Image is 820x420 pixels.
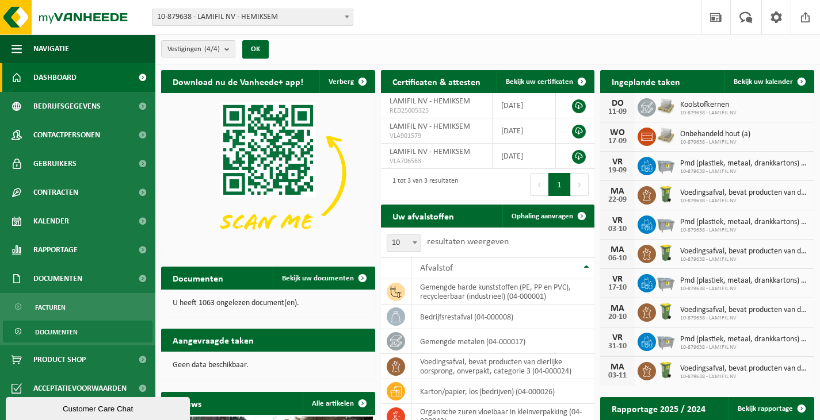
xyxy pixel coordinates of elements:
[35,321,78,343] span: Documenten
[606,342,629,350] div: 31-10
[724,70,813,93] a: Bekijk uw kalender
[606,225,629,233] div: 03-10
[606,196,629,204] div: 22-09
[680,139,750,146] span: 10-879638 - LAMIFIL NV
[680,335,808,344] span: Pmd (plastiek, metaal, drankkartons) (bedrijven)
[680,286,808,292] span: 10-879638 - LAMIFIL NV
[680,364,808,373] span: Voedingsafval, bevat producten van dierlijke oorsprong, onverpakt, categorie 3
[33,236,78,264] span: Rapportage
[606,245,629,255] div: MA
[420,264,453,273] span: Afvalstof
[680,168,808,175] span: 10-879638 - LAMIFIL NV
[606,313,629,321] div: 20-10
[606,187,629,196] div: MA
[493,144,556,169] td: [DATE]
[6,395,192,420] iframe: chat widget
[493,118,556,144] td: [DATE]
[35,296,66,318] span: Facturen
[161,267,235,289] h2: Documenten
[390,157,483,166] span: VLA706563
[161,392,213,414] h2: Nieuws
[506,78,573,86] span: Bekijk uw certificaten
[656,184,676,204] img: WB-0140-HPE-GN-50
[33,121,100,149] span: Contactpersonen
[3,321,152,342] a: Documenten
[161,40,235,57] button: Vestigingen(4/4)
[390,106,483,115] span: RED25005325
[606,108,629,116] div: 11-09
[606,333,629,342] div: VR
[3,296,152,318] a: Facturen
[152,9,353,26] span: 10-879638 - LAMIFIL NV - HEMIKSEM
[303,392,374,415] a: Alle artikelen
[319,70,374,93] button: Verberg
[680,344,808,351] span: 10-879638 - LAMIFIL NV
[656,302,676,321] img: WB-0140-HPE-GN-50
[242,40,269,59] button: OK
[680,218,808,227] span: Pmd (plastiek, metaal, drankkartons) (bedrijven)
[606,255,629,263] div: 06-10
[329,78,354,86] span: Verberg
[502,205,593,228] a: Ophaling aanvragen
[680,373,808,380] span: 10-879638 - LAMIFIL NV
[606,157,629,167] div: VR
[680,198,808,205] span: 10-879638 - LAMIFIL NV
[606,304,629,313] div: MA
[33,63,77,92] span: Dashboard
[680,306,808,315] span: Voedingsafval, bevat producten van dierlijke oorsprong, onverpakt, categorie 3
[411,279,595,305] td: gemengde harde kunststoffen (PE, PP en PVC), recycleerbaar (industrieel) (04-000001)
[548,173,571,196] button: 1
[680,227,808,234] span: 10-879638 - LAMIFIL NV
[680,247,808,256] span: Voedingsafval, bevat producten van dierlijke oorsprong, onverpakt, categorie 3
[390,122,470,131] span: LAMIFIL NV - HEMIKSEM
[606,128,629,137] div: WO
[167,41,220,58] span: Vestigingen
[680,159,808,168] span: Pmd (plastiek, metaal, drankkartons) (bedrijven)
[173,299,364,307] p: U heeft 1063 ongelezen document(en).
[530,173,548,196] button: Previous
[33,207,69,236] span: Kalender
[656,126,676,145] img: LP-PA-00000-WDN-11
[656,243,676,263] img: WB-0140-HPE-GN-50
[656,97,676,116] img: LP-PA-00000-WDN-11
[33,264,82,293] span: Documenten
[606,137,629,145] div: 17-09
[734,78,793,86] span: Bekijk uw kalender
[680,256,808,263] span: 10-879638 - LAMIFIL NV
[282,275,354,282] span: Bekijk uw documenten
[390,97,470,106] span: LAMIFIL NV - HEMIKSEM
[656,214,676,233] img: WB-2500-GAL-GY-01
[411,329,595,354] td: gemengde metalen (04-000017)
[161,329,265,351] h2: Aangevraagde taken
[387,235,421,251] span: 10
[680,130,750,139] span: Onbehandeld hout (a)
[427,237,509,246] label: resultaten weergeven
[606,363,629,372] div: MA
[680,276,808,286] span: Pmd (plastiek, metaal, drankkartons) (bedrijven)
[390,132,483,141] span: VLA901579
[390,148,470,156] span: LAMIFIL NV - HEMIKSEM
[571,173,589,196] button: Next
[606,284,629,292] div: 17-10
[656,360,676,380] img: WB-0140-HPE-GN-50
[33,92,101,121] span: Bedrijfsgegevens
[680,188,808,198] span: Voedingsafval, bevat producten van dierlijke oorsprong, onverpakt, categorie 3
[33,374,127,403] span: Acceptatievoorwaarden
[387,172,458,197] div: 1 tot 3 van 3 resultaten
[381,70,492,93] h2: Certificaten & attesten
[497,70,593,93] a: Bekijk uw certificaten
[161,70,315,93] h2: Download nu de Vanheede+ app!
[411,305,595,329] td: bedrijfsrestafval (04-000008)
[656,272,676,292] img: WB-2500-GAL-GY-01
[152,9,353,25] span: 10-879638 - LAMIFIL NV - HEMIKSEM
[33,149,77,178] span: Gebruikers
[729,397,813,420] a: Bekijk rapportage
[381,205,466,227] h2: Uw afvalstoffen
[606,372,629,380] div: 03-11
[606,99,629,108] div: DO
[387,234,421,252] span: 10
[656,155,676,175] img: WB-2500-GAL-GY-01
[680,101,737,110] span: Koolstofkernen
[161,93,375,253] img: Download de VHEPlus App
